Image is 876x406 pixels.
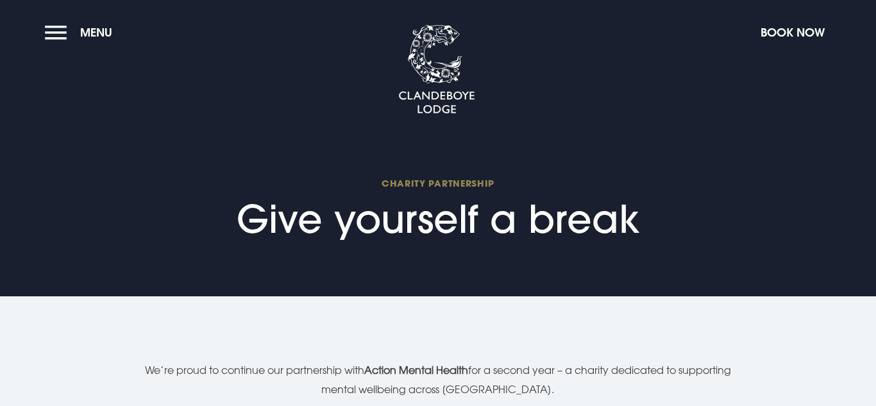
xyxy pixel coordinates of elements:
button: Book Now [754,19,831,46]
strong: Action Mental Health [364,364,468,376]
p: We’re proud to continue our partnership with for a second year – a charity dedicated to supportin... [133,360,743,400]
span: CHARITY PARTNERSHIP [237,177,640,189]
button: Menu [45,19,119,46]
h1: Give yourself a break [237,177,640,242]
span: Menu [80,25,112,40]
img: Clandeboye Lodge [398,25,475,115]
